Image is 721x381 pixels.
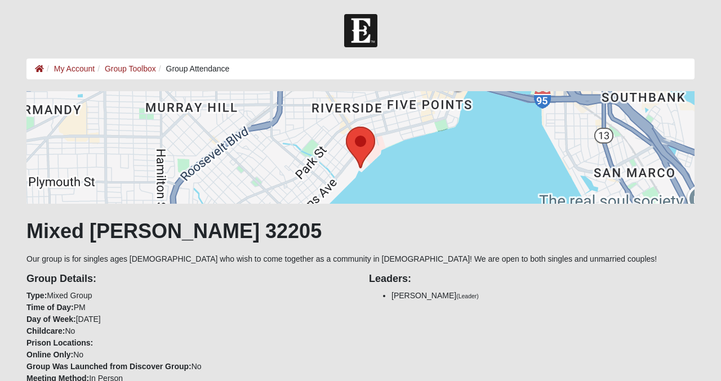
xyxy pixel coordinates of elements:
[26,219,695,243] h1: Mixed [PERSON_NAME] 32205
[54,64,95,73] a: My Account
[26,338,93,347] strong: Prison Locations:
[26,326,65,335] strong: Childcare:
[26,291,47,300] strong: Type:
[105,64,156,73] a: Group Toolbox
[391,290,695,302] li: [PERSON_NAME]
[344,14,377,47] img: Church of Eleven22 Logo
[26,303,74,312] strong: Time of Day:
[26,315,76,324] strong: Day of Week:
[456,293,479,299] small: (Leader)
[156,63,230,75] li: Group Attendance
[26,350,73,359] strong: Online Only:
[26,273,352,285] h4: Group Details:
[369,273,695,285] h4: Leaders:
